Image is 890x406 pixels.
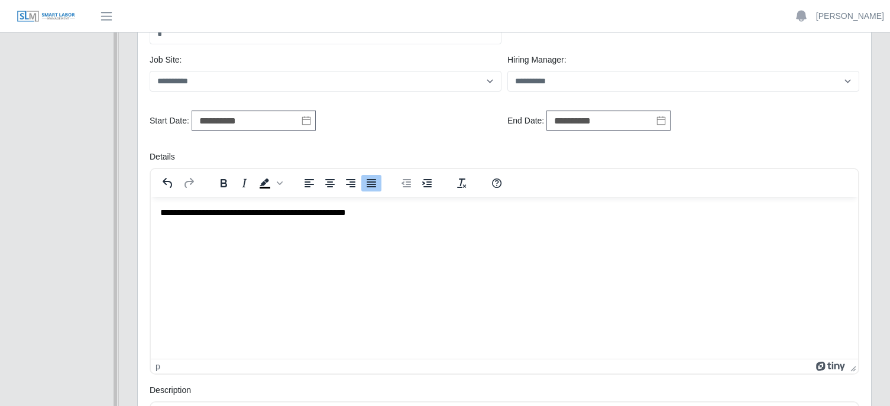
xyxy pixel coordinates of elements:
[487,175,507,191] button: Help
[255,175,284,191] div: Background color Black
[299,175,319,191] button: Align left
[9,9,698,208] body: Rich Text Area. Press ALT-0 for help.
[150,151,175,163] label: Details
[156,362,160,371] div: p
[816,362,846,371] a: Powered by Tiny
[341,175,361,191] button: Align right
[150,384,191,397] label: Description
[17,10,76,23] img: SLM Logo
[846,359,858,373] div: Press the Up and Down arrow keys to resize the editor.
[361,175,381,191] button: Justify
[320,175,340,191] button: Align center
[213,175,234,191] button: Bold
[158,175,178,191] button: Undo
[234,175,254,191] button: Italic
[150,54,182,66] label: job site:
[507,54,567,66] label: Hiring Manager:
[150,115,189,127] label: Start Date:
[507,115,544,127] label: End Date:
[396,175,416,191] button: Decrease indent
[179,175,199,191] button: Redo
[452,175,472,191] button: Clear formatting
[816,10,884,22] a: [PERSON_NAME]
[417,175,437,191] button: Increase indent
[151,197,858,359] iframe: Rich Text Area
